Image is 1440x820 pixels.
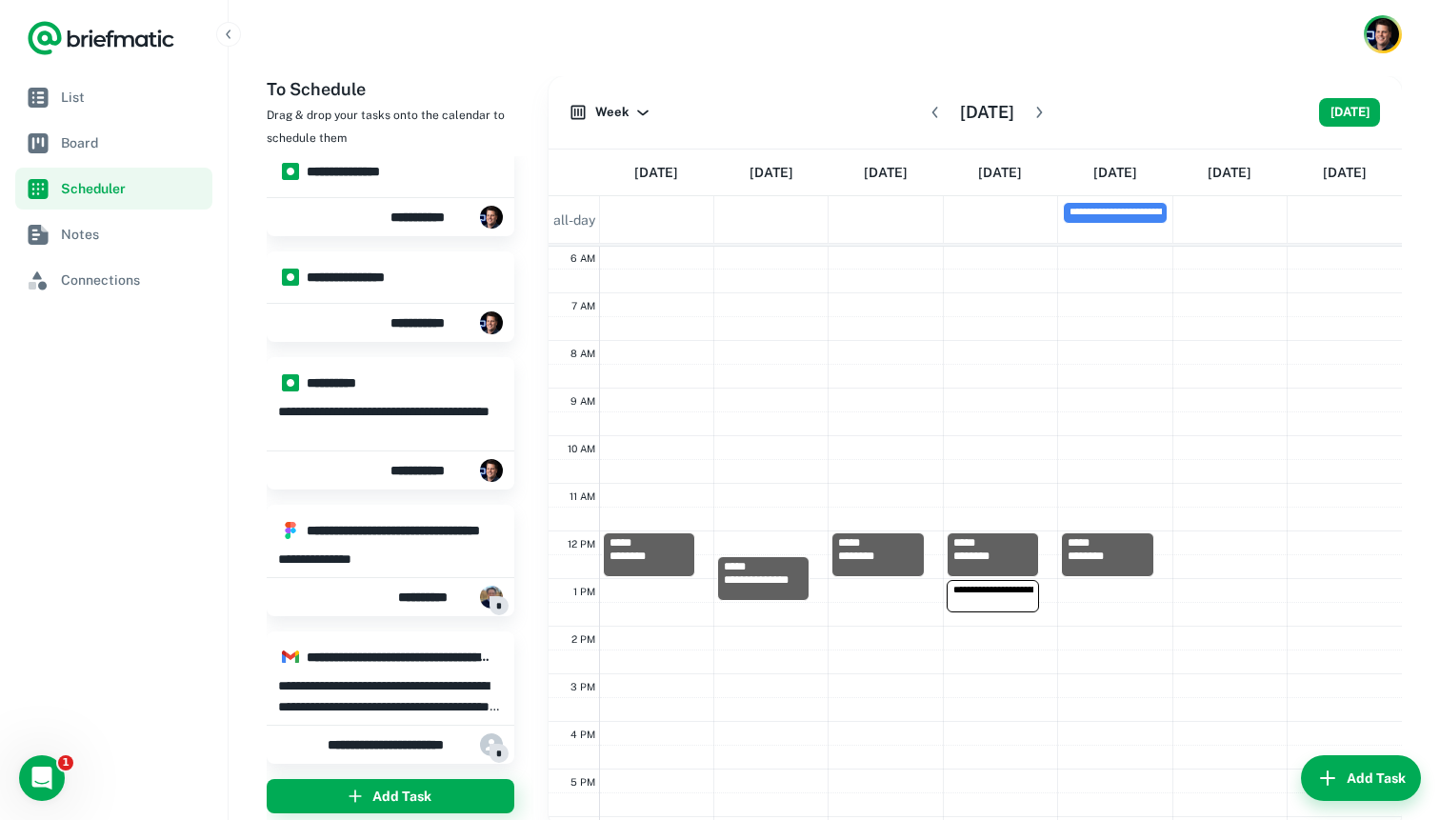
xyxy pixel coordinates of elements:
span: 8 AM [570,348,595,359]
a: Logo [27,19,175,57]
span: Scheduler [61,178,205,199]
button: [DATE] [1319,98,1380,127]
img: ACg8ocLTSwdnLId6XXZhHKXZ45DGzAFEnZxo6--FnK847ku38oDiLwQz=s96-c [480,311,503,334]
button: Week [567,98,654,127]
span: 9 AM [570,395,595,407]
span: 7 AM [571,300,595,311]
span: 1 PM [573,586,595,597]
span: 4 PM [570,729,595,740]
a: October 4, 2025 [1208,150,1251,195]
div: Ross Howard [390,198,503,236]
span: 3 PM [570,681,595,692]
a: September 29, 2025 [634,150,678,195]
a: Connections [15,259,212,301]
img: f412a7ca-19ce-4a4f-8bba-26e9a6295b0d [480,586,503,609]
span: 1 [58,755,73,770]
span: Board [61,132,205,153]
a: October 3, 2025 [1093,150,1137,195]
a: October 5, 2025 [1323,150,1367,195]
div: Kami Sanau [398,578,503,616]
a: Board [15,122,212,164]
div: Ross Howard [390,451,503,490]
img: ACg8ocLTSwdnLId6XXZhHKXZ45DGzAFEnZxo6--FnK847ku38oDiLwQz=s96-c [480,459,503,482]
iframe: Intercom live chat [19,755,65,801]
a: October 2, 2025 [978,150,1022,195]
span: 5 PM [570,776,595,788]
h6: [DATE] [960,99,1014,126]
button: Add Task [1301,755,1421,801]
img: manual.png [282,374,299,391]
a: September 30, 2025 [750,150,793,195]
span: all-day [550,210,599,230]
div: Ella Patterson via Figma [328,726,503,764]
img: manual.png [282,269,299,286]
a: Scheduler [15,168,212,210]
img: manual.png [282,163,299,180]
button: Add Task [267,779,514,813]
span: 6 AM [570,252,595,264]
button: Account button [1364,15,1402,53]
img: Ross Howard [1367,18,1399,50]
span: Connections [61,270,205,290]
a: Notes [15,213,212,255]
img: gmail.png [282,649,299,666]
span: 12 PM [568,538,595,550]
a: October 1, 2025 [864,150,908,195]
span: 11 AM [570,490,595,502]
span: List [61,87,205,108]
span: 10 AM [568,443,595,454]
h6: To Schedule [267,76,533,103]
span: Drag & drop your tasks onto the calendar to schedule them [267,109,505,145]
img: ACg8ocLTSwdnLId6XXZhHKXZ45DGzAFEnZxo6--FnK847ku38oDiLwQz=s96-c [480,206,503,229]
a: List [15,76,212,118]
img: vnd.figma.png [282,522,299,539]
div: Ross Howard [390,304,503,342]
span: Notes [61,224,205,245]
span: 2 PM [571,633,595,645]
